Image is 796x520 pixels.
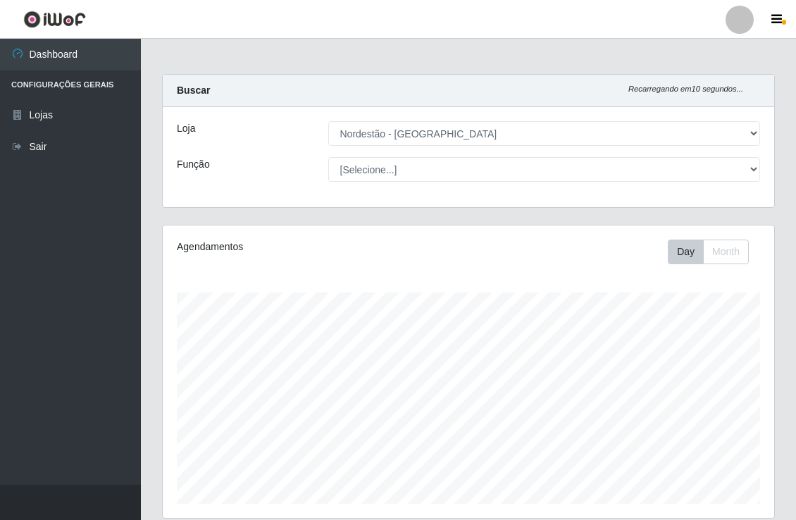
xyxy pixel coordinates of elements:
label: Função [177,157,210,172]
div: Agendamentos [177,240,408,254]
div: First group [668,240,749,264]
div: Toolbar with button groups [668,240,760,264]
label: Loja [177,121,195,136]
button: Day [668,240,704,264]
strong: Buscar [177,85,210,96]
img: CoreUI Logo [23,11,86,28]
button: Month [703,240,749,264]
i: Recarregando em 10 segundos... [628,85,743,93]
